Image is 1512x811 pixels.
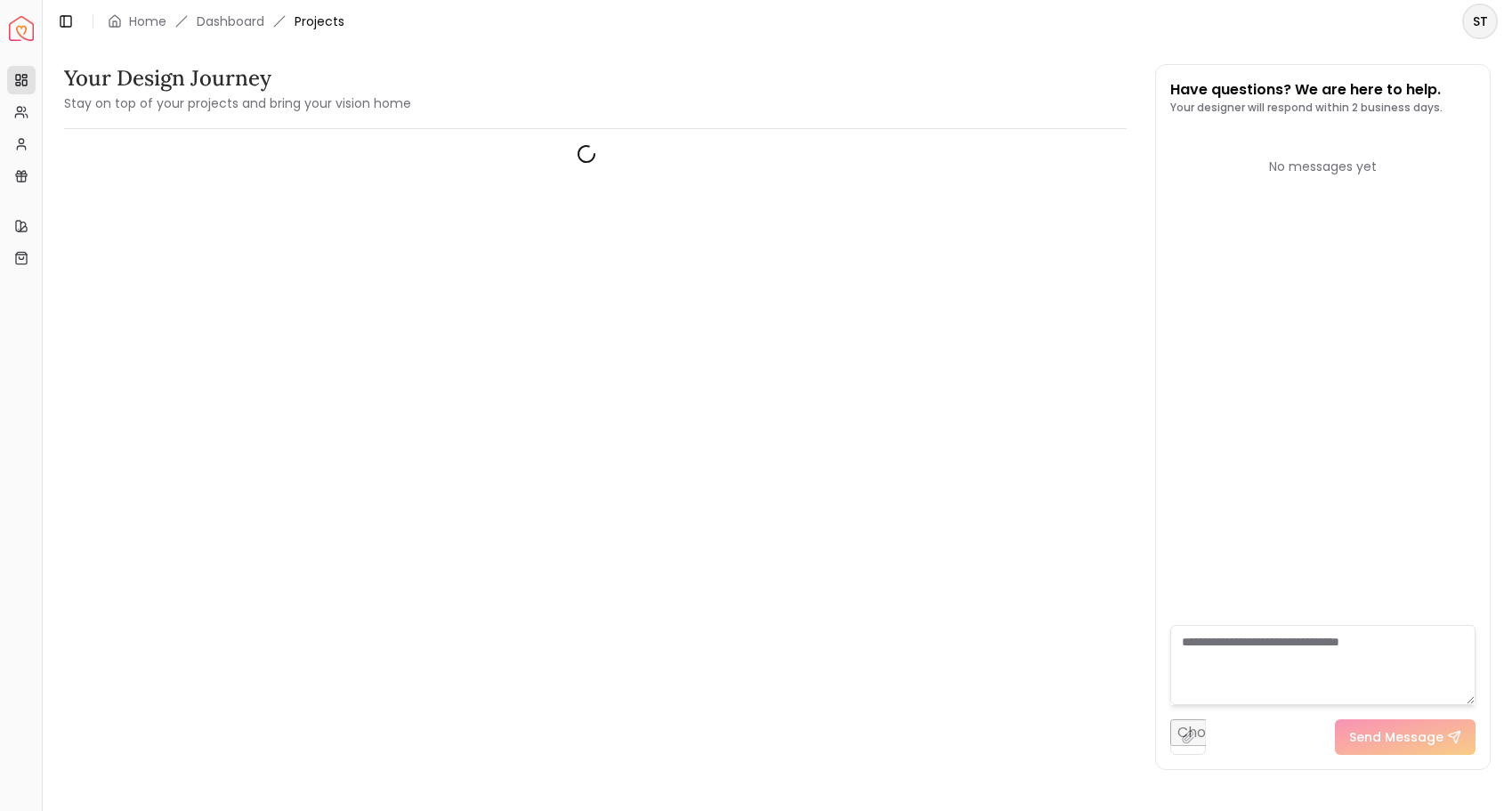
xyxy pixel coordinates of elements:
small: Stay on top of your projects and bring your vision home [64,94,411,112]
nav: breadcrumb [108,12,344,30]
a: Spacejoy [9,16,34,41]
p: Your designer will respond within 2 business days. [1170,101,1443,115]
h3: Your Design Journey [64,64,411,93]
div: No messages yet [1170,158,1476,175]
p: Have questions? We are here to help. [1170,79,1443,101]
button: ST [1462,4,1498,39]
img: Spacejoy Logo [9,16,34,41]
span: Projects [295,12,344,30]
a: Dashboard [197,12,264,30]
span: ST [1464,5,1496,37]
a: Home [129,12,166,30]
